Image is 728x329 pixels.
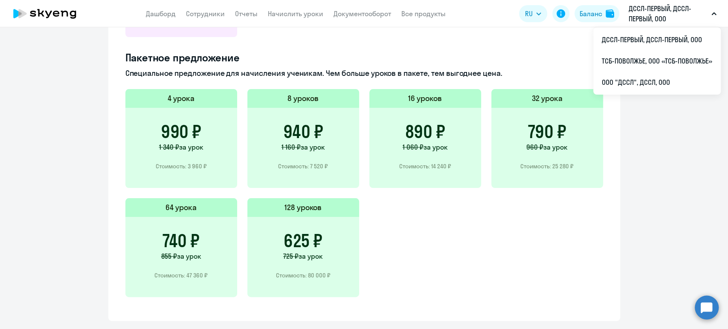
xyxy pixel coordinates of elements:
[186,9,225,18] a: Сотрудники
[399,162,451,170] p: Стоимость: 14 240 ₽
[162,231,200,251] h3: 740 ₽
[179,143,203,151] span: за урок
[401,9,446,18] a: Все продукты
[161,121,201,142] h3: 990 ₽
[580,9,602,19] div: Баланс
[519,5,547,22] button: RU
[159,143,179,151] span: 1 340 ₽
[423,143,448,151] span: за урок
[165,202,197,213] h5: 64 урока
[593,27,721,95] ul: RU
[276,271,331,279] p: Стоимость: 80 000 ₽
[177,252,201,260] span: за урок
[168,93,194,104] h5: 4 урока
[268,9,323,18] a: Начислить уроки
[154,271,208,279] p: Стоимость: 47 360 ₽
[161,252,177,260] span: 855 ₽
[403,143,423,151] span: 1 060 ₽
[235,9,258,18] a: Отчеты
[528,121,566,142] h3: 790 ₽
[334,9,391,18] a: Документооборот
[408,93,442,104] h5: 16 уроков
[125,68,603,79] p: Специальное предложение для начисления ученикам. Чем больше уроков в пакете, тем выгоднее цена.
[532,93,563,104] h5: 32 урока
[301,143,325,151] span: за урок
[574,5,619,22] button: Балансbalance
[125,51,603,64] h4: Пакетное предложение
[278,162,328,170] p: Стоимость: 7 520 ₽
[624,3,721,24] button: ДССЛ-ПЕРВЫЙ, ДССЛ-ПЕРВЫЙ, ООО
[405,121,445,142] h3: 890 ₽
[606,9,614,18] img: balance
[283,121,323,142] h3: 940 ₽
[520,162,574,170] p: Стоимость: 25 280 ₽
[284,202,322,213] h5: 128 уроков
[146,9,176,18] a: Дашборд
[287,93,319,104] h5: 8 уроков
[281,143,301,151] span: 1 160 ₽
[543,143,568,151] span: за урок
[526,143,543,151] span: 960 ₽
[283,252,299,260] span: 725 ₽
[299,252,323,260] span: за урок
[156,162,207,170] p: Стоимость: 3 960 ₽
[629,3,708,24] p: ДССЛ-ПЕРВЫЙ, ДССЛ-ПЕРВЫЙ, ООО
[284,231,322,251] h3: 625 ₽
[525,9,533,19] span: RU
